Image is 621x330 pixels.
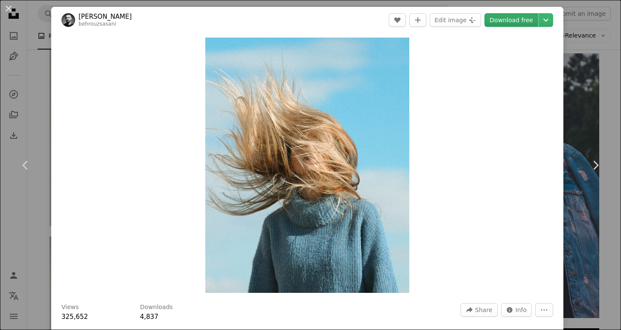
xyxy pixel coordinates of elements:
button: Like [389,13,406,27]
span: 4,837 [140,313,158,321]
span: 325,652 [61,313,88,321]
button: Edit image [430,13,481,27]
button: Choose download size [539,13,553,27]
button: Share this image [461,303,497,317]
a: Next [570,124,621,206]
a: Download free [484,13,538,27]
h3: Downloads [140,303,173,312]
button: Add to Collection [409,13,426,27]
button: Stats about this image [501,303,532,317]
span: Info [516,304,527,316]
img: Go to behrouz sasani's profile [61,13,75,27]
button: More Actions [535,303,553,317]
a: behrouzsasani [79,21,116,27]
span: Share [475,304,492,316]
h3: Views [61,303,79,312]
button: Zoom in on this image [205,38,409,293]
img: woman in gray sweater under blue sky during daytime [205,38,409,293]
a: [PERSON_NAME] [79,12,132,21]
